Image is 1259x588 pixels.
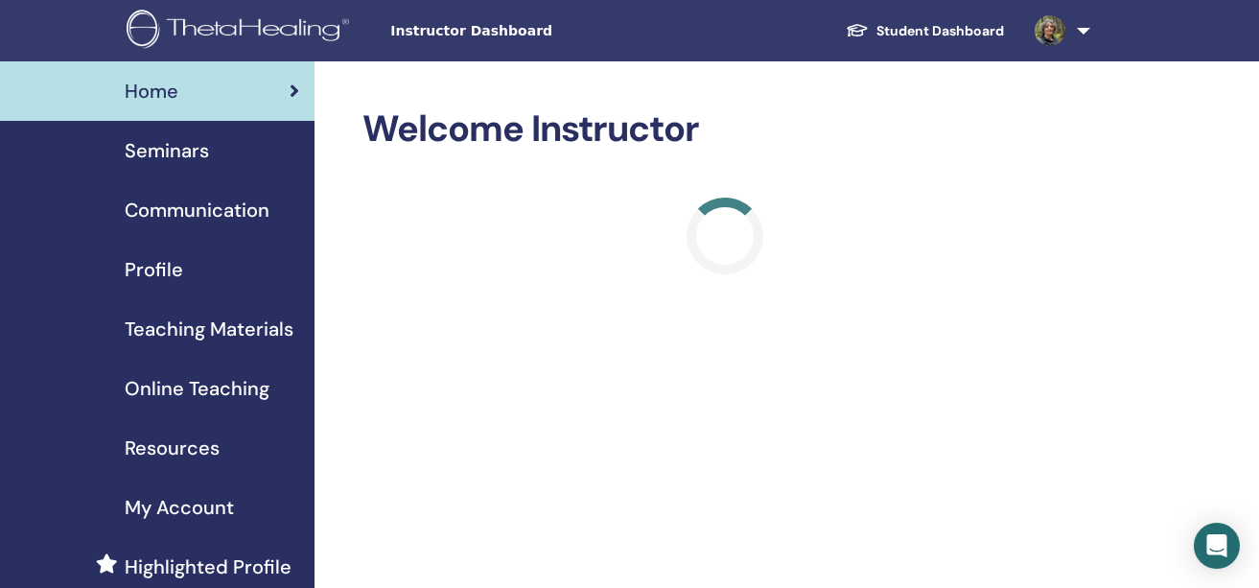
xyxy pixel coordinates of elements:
[127,10,356,53] img: logo.png
[125,553,291,581] span: Highlighted Profile
[125,374,269,403] span: Online Teaching
[125,315,293,343] span: Teaching Materials
[830,13,1019,49] a: Student Dashboard
[125,136,209,165] span: Seminars
[1194,523,1240,569] div: Open Intercom Messenger
[125,434,220,462] span: Resources
[390,21,678,41] span: Instructor Dashboard
[125,196,269,224] span: Communication
[1035,15,1065,46] img: default.jpg
[125,255,183,284] span: Profile
[362,107,1086,152] h2: Welcome Instructor
[125,77,178,106] span: Home
[846,22,869,38] img: graduation-cap-white.svg
[125,493,234,522] span: My Account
